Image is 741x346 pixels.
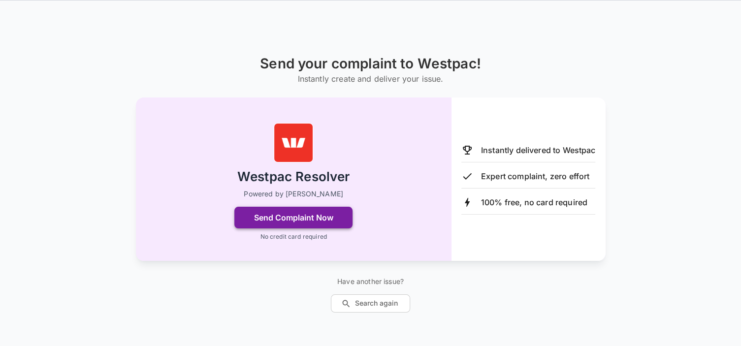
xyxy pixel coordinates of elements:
p: Instantly delivered to Westpac [481,144,596,156]
p: Powered by [PERSON_NAME] [244,189,343,199]
h6: Instantly create and deliver your issue. [260,72,481,86]
button: Send Complaint Now [234,207,353,228]
h1: Send your complaint to Westpac! [260,56,481,72]
h2: Westpac Resolver [237,168,350,186]
p: 100% free, no card required [481,196,587,208]
p: Expert complaint, zero effort [481,170,589,182]
img: Westpac [274,123,313,162]
p: Have another issue? [331,277,410,286]
p: No credit card required [260,232,326,241]
button: Search again [331,294,410,313]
